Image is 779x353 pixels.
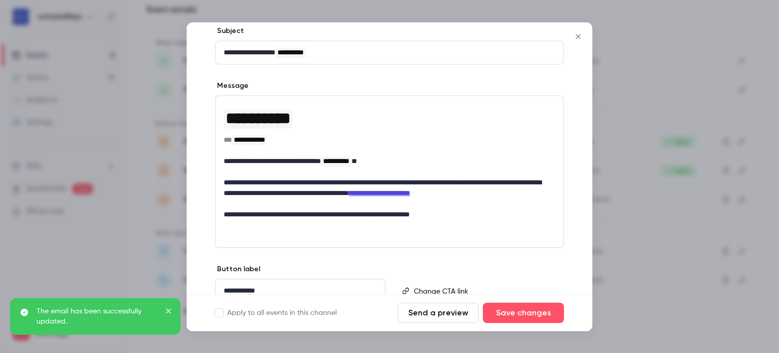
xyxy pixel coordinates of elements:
button: Send a preview [398,303,479,323]
p: The email has been successfully updated. [37,306,158,327]
div: editor [410,279,563,303]
label: Apply to all events in this channel [215,308,337,318]
button: Close [568,26,588,47]
label: Button label [215,264,260,274]
button: close [165,306,172,318]
button: Save changes [483,303,564,323]
div: editor [216,279,385,302]
label: Message [215,81,249,91]
div: editor [216,96,563,226]
div: editor [216,41,563,64]
label: Subject [215,26,244,36]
